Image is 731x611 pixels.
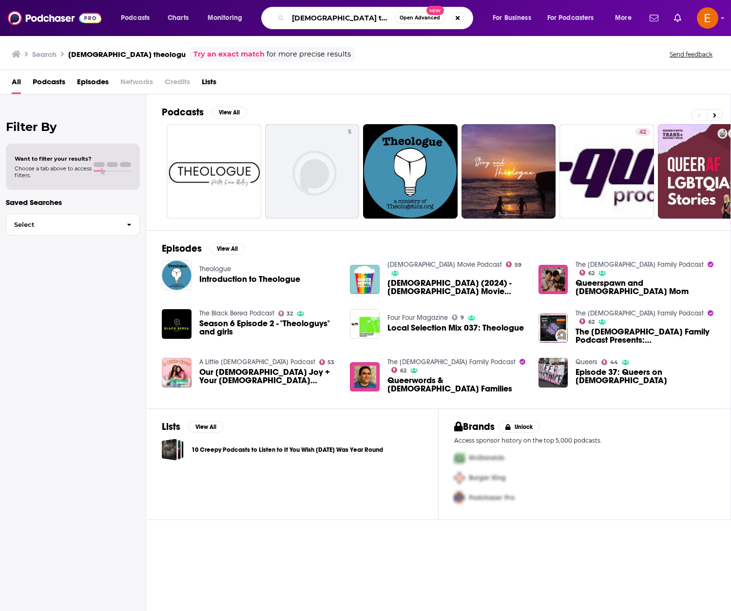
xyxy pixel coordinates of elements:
span: Want to filter your results? [15,155,92,162]
a: Try an exact match [193,49,265,60]
a: Theologue [199,265,231,273]
span: New [426,6,444,15]
a: Queer (2024) - Queer Movie Review [350,265,380,295]
span: Select [6,222,119,228]
img: Our Queer Joy + Your Queer Questions! [162,358,192,388]
a: ListsView All [162,421,223,433]
a: Queerwords & Queer Families [387,376,527,393]
span: 59 [515,263,521,267]
button: View All [188,421,223,433]
img: Queerwords & Queer Families [350,362,380,392]
img: Second Pro Logo [450,468,469,488]
input: Search podcasts, credits, & more... [288,10,395,26]
img: Podchaser - Follow, Share and Rate Podcasts [8,9,101,27]
a: The Black Berea Podcast [199,309,274,317]
a: Charts [161,10,194,26]
span: Networks [120,74,153,94]
a: The Queer Family Podcast [576,260,704,269]
a: EpisodesView All [162,242,245,255]
img: Local Selection Mix 037: Theologue [350,309,380,339]
a: 32 [278,311,293,316]
img: Third Pro Logo [450,488,469,508]
span: for more precise results [267,49,351,60]
a: 5 [265,124,360,219]
button: open menu [201,10,255,26]
span: 9 [461,315,464,320]
button: Show profile menu [697,7,718,29]
a: 9 [452,315,464,320]
p: Saved Searches [6,198,140,207]
img: Queerspawn and Queer Mom [539,265,568,295]
div: Search podcasts, credits, & more... [270,7,482,29]
h2: Filter By [6,120,140,134]
a: 10 Creepy Podcasts to Listen to If You Wish [DATE] Was Year Round [192,444,383,455]
span: Episode 37: Queers on [DEMOGRAPHIC_DATA] [576,368,715,385]
h2: Lists [162,421,180,433]
span: 44 [610,360,618,365]
h2: Episodes [162,242,202,255]
a: The Queer Family Podcast [387,358,516,366]
span: Charts [168,11,189,25]
a: Queers [576,358,597,366]
a: 42 [559,124,654,219]
h3: [DEMOGRAPHIC_DATA] theologu [68,50,186,59]
button: Send feedback [667,50,715,58]
span: Our [DEMOGRAPHIC_DATA] Joy + Your [DEMOGRAPHIC_DATA] Questions! [199,368,339,385]
a: Episodes [77,74,109,94]
span: Choose a tab above to access filters. [15,165,92,179]
a: 62 [391,367,406,373]
a: Episode 37: Queers on Queer [539,358,568,388]
a: Season 6 Episode 2 - "Theologuys" and girls [199,319,339,336]
h3: Search [32,50,57,59]
span: For Business [493,11,531,25]
span: Credits [165,74,190,94]
a: Introduction to Theologue [199,275,300,283]
a: PodcastsView All [162,106,247,118]
span: Monitoring [208,11,242,25]
a: Lists [202,74,216,94]
a: Show notifications dropdown [670,10,685,26]
a: All [12,74,21,94]
p: Access sponsor history on the top 5,000 podcasts. [454,437,715,444]
a: 5 [344,128,355,136]
img: User Profile [697,7,718,29]
a: Local Selection Mix 037: Theologue [387,324,524,332]
span: 62 [400,369,406,373]
span: 62 [588,271,595,276]
img: The Queer Family Podcast Presents: Queer News [539,314,568,343]
span: 42 [639,128,646,137]
a: 59 [506,261,521,267]
button: open menu [608,10,644,26]
span: Podcasts [121,11,150,25]
button: open menu [486,10,543,26]
a: A Little Queer Podcast [199,358,315,366]
button: open menu [114,10,162,26]
img: First Pro Logo [450,448,469,468]
span: McDonalds [469,454,504,462]
button: Unlock [499,421,540,433]
a: 62 [579,318,595,324]
a: 10 Creepy Podcasts to Listen to If You Wish Halloween Was Year Round [162,439,184,461]
a: 62 [579,270,595,276]
span: Open Advanced [400,16,440,20]
span: 32 [287,312,293,316]
span: 62 [588,320,595,324]
span: Burger King [469,474,506,482]
span: Logged in as emilymorris [697,7,718,29]
span: Queerspawn and [DEMOGRAPHIC_DATA] Mom [576,279,715,296]
span: [DEMOGRAPHIC_DATA] (2024) - [DEMOGRAPHIC_DATA] Movie Review [387,279,527,296]
span: For Podcasters [547,11,594,25]
img: Season 6 Episode 2 - "Theologuys" and girls [162,309,192,339]
a: Podcasts [33,74,65,94]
